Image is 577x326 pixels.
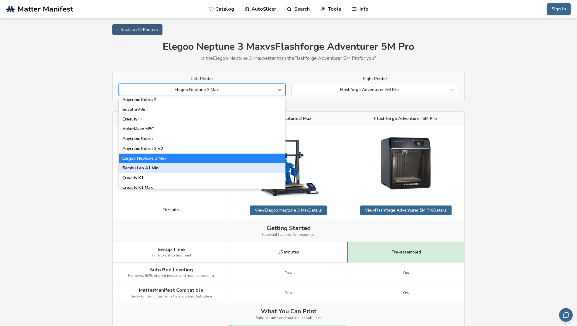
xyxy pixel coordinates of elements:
div: Creality K1 Max [119,183,285,192]
span: Yes [285,290,292,295]
span: Getting Started [267,225,311,232]
span: MatterManifest Compatible [139,287,203,293]
div: AnkerMake M5C [119,124,285,134]
span: Matter Manifest [18,5,73,13]
span: Build volume and material capabilities [255,316,322,320]
p: Is the Elegoo Neptune 3 Max better than the Flashforge Adventurer 5M Pro for you? [112,56,465,61]
span: Ready for print files from Catalog and AutoSlicer [129,294,213,299]
span: Flashforge Adventurer 5M Pro [374,116,437,121]
span: Removes 80% of print issues and manual leveling [128,274,214,278]
div: Anycubic Kobra 3 V2 [119,144,285,154]
div: Sovol SV08 [119,105,285,114]
span: What You Can Print [261,308,316,315]
button: Send feedback via email [559,308,573,322]
span: Auto Bed Leveling [149,267,193,273]
span: 15 minutes [278,250,299,255]
span: Essential features for beginners [261,233,316,237]
div: Creality Hi [119,114,285,124]
h1: Elegoo Neptune 3 Max vs Flashforge Adventurer 5M Pro [112,41,465,53]
div: Elegoo Neptune 3 Max [119,154,285,163]
input: Flashforge Adventurer 5M Pro [295,87,296,92]
div: Bambu Lab A1 Mini [119,163,285,173]
div: Creality K1 [119,173,285,183]
a: ViewFlashforge Adventurer 5M ProDetails [360,205,452,215]
label: Left Printer [119,76,285,81]
div: Anycubic Kobra 2 [119,95,285,105]
span: Pre-assembled [392,250,421,255]
span: Time to get to first print [151,253,191,258]
a: ViewElegoo Neptune 3 MaxDetails [250,205,327,215]
img: Flashforge Adventurer 5M Pro [375,133,436,194]
span: Yes [285,270,292,275]
div: Anycubic Kobra [119,134,285,144]
a: ← Back to 3D Printers [112,24,162,35]
span: Setup Time [158,247,185,252]
span: Details [162,207,180,212]
span: Elegoo Neptune 3 Max [265,116,312,121]
span: Yes [402,270,409,275]
button: Sign In [547,3,571,15]
span: Yes [402,290,409,295]
label: Right Printer [292,76,458,81]
input: Elegoo Neptune 3 MaxSovol SV07AnkerMake M5Anycubic I3 MegaAnycubic I3 Mega SAnycubic Kobra 2 MaxA... [122,87,123,92]
img: Elegoo Neptune 3 Max [258,130,319,196]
